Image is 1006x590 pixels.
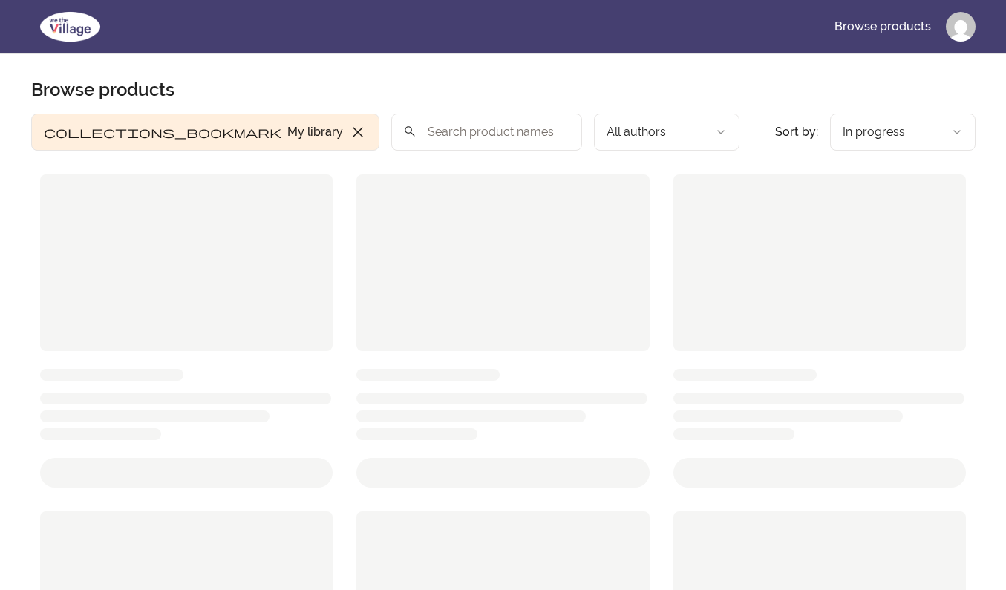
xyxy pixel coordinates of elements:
button: Filter by author [594,114,739,151]
span: close [349,123,367,141]
a: Browse products [823,9,943,45]
span: search [403,121,417,142]
img: Profile image for Allison Sherman [946,12,976,42]
nav: Main [823,9,976,45]
span: collections_bookmark [44,123,281,141]
img: We The Village logo [31,9,109,45]
input: Search product names [391,114,582,151]
button: Filter by My library [31,114,379,151]
h2: Browse products [31,78,174,102]
button: Product sort options [830,114,976,151]
span: Sort by: [775,125,818,139]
